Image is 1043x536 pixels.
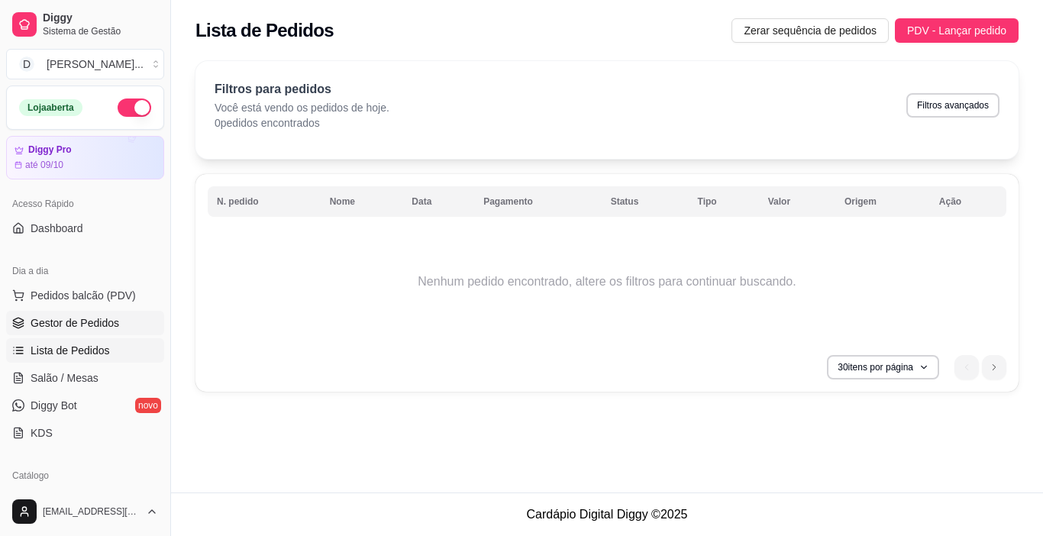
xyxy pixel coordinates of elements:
[118,98,151,117] button: Alterar Status
[31,425,53,441] span: KDS
[6,311,164,335] a: Gestor de Pedidos
[19,57,34,72] span: D
[744,22,877,39] span: Zerar sequência de pedidos
[215,80,389,98] p: Filtros para pedidos
[982,355,1006,379] li: next page button
[759,186,835,217] th: Valor
[906,93,999,118] button: Filtros avançados
[6,421,164,445] a: KDS
[215,100,389,115] p: Você está vendo os pedidos de hoje.
[6,463,164,488] div: Catálogo
[31,315,119,331] span: Gestor de Pedidos
[31,221,83,236] span: Dashboard
[6,366,164,390] a: Salão / Mesas
[43,25,158,37] span: Sistema de Gestão
[827,355,939,379] button: 30itens por página
[6,493,164,530] button: [EMAIL_ADDRESS][DOMAIN_NAME]
[6,338,164,363] a: Lista de Pedidos
[6,192,164,216] div: Acesso Rápido
[895,18,1019,43] button: PDV - Lançar pedido
[835,186,930,217] th: Origem
[25,159,63,171] article: até 09/10
[731,18,889,43] button: Zerar sequência de pedidos
[31,343,110,358] span: Lista de Pedidos
[689,186,759,217] th: Tipo
[907,22,1006,39] span: PDV - Lançar pedido
[6,259,164,283] div: Dia a dia
[6,49,164,79] button: Select a team
[6,6,164,43] a: DiggySistema de Gestão
[28,144,72,156] article: Diggy Pro
[208,186,321,217] th: N. pedido
[195,18,334,43] h2: Lista de Pedidos
[43,11,158,25] span: Diggy
[215,115,389,131] p: 0 pedidos encontrados
[43,505,140,518] span: [EMAIL_ADDRESS][DOMAIN_NAME]
[402,186,474,217] th: Data
[47,57,144,72] div: [PERSON_NAME] ...
[6,393,164,418] a: Diggy Botnovo
[321,186,403,217] th: Nome
[474,186,601,217] th: Pagamento
[171,492,1043,536] footer: Cardápio Digital Diggy © 2025
[31,398,77,413] span: Diggy Bot
[602,186,689,217] th: Status
[947,347,1014,387] nav: pagination navigation
[6,283,164,308] button: Pedidos balcão (PDV)
[6,136,164,179] a: Diggy Proaté 09/10
[31,370,98,386] span: Salão / Mesas
[6,216,164,241] a: Dashboard
[208,221,1006,343] td: Nenhum pedido encontrado, altere os filtros para continuar buscando.
[31,288,136,303] span: Pedidos balcão (PDV)
[19,99,82,116] div: Loja aberta
[930,186,1006,217] th: Ação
